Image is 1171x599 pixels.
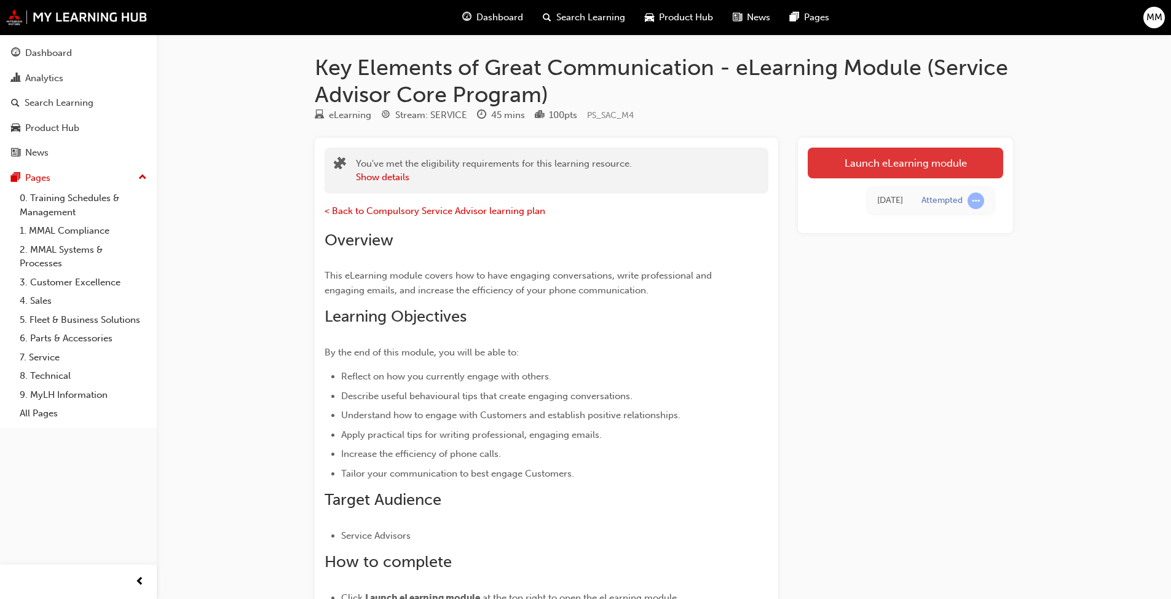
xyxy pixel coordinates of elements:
[15,240,152,273] a: 2. MMAL Systems & Processes
[556,10,625,25] span: Search Learning
[334,158,346,172] span: puzzle-icon
[15,221,152,240] a: 1. MMAL Compliance
[877,194,903,208] div: Fri Sep 19 2025 16:41:03 GMT+1000 (Australian Eastern Standard Time)
[462,10,471,25] span: guage-icon
[476,10,523,25] span: Dashboard
[921,195,963,207] div: Attempted
[25,171,50,185] div: Pages
[315,108,371,123] div: Type
[11,98,20,109] span: search-icon
[11,73,20,84] span: chart-icon
[315,110,324,121] span: learningResourceType_ELEARNING-icon
[341,448,501,459] span: Increase the efficiency of phone calls.
[11,173,20,184] span: pages-icon
[329,108,371,122] div: eLearning
[5,39,152,167] button: DashboardAnalyticsSearch LearningProduct HubNews
[452,5,533,30] a: guage-iconDashboard
[15,348,152,367] a: 7. Service
[341,530,411,541] span: Service Advisors
[15,292,152,311] a: 4. Sales
[5,42,152,65] a: Dashboard
[535,108,577,123] div: Points
[315,54,1013,108] h1: Key Elements of Great Communication - eLearning Module (Service Advisor Core Program)
[1146,10,1162,25] span: MM
[491,108,525,122] div: 45 mins
[533,5,635,30] a: search-iconSearch Learning
[15,311,152,330] a: 5. Fleet & Business Solutions
[635,5,723,30] a: car-iconProduct Hub
[15,367,152,386] a: 8. Technical
[15,189,152,221] a: 0. Training Schedules & Management
[11,123,20,134] span: car-icon
[5,167,152,189] button: Pages
[341,468,574,479] span: Tailor your communication to best engage Customers.
[325,347,519,358] span: By the end of this module, you will be able to:
[325,490,441,509] span: Target Audience
[25,121,79,135] div: Product Hub
[645,10,654,25] span: car-icon
[543,10,551,25] span: search-icon
[790,10,799,25] span: pages-icon
[341,371,551,382] span: Reflect on how you currently engage with others.
[325,552,452,571] span: How to complete
[477,108,525,123] div: Duration
[549,108,577,122] div: 100 pts
[15,273,152,292] a: 3. Customer Excellence
[325,307,467,326] span: Learning Objectives
[747,10,770,25] span: News
[381,110,390,121] span: target-icon
[381,108,467,123] div: Stream
[325,205,545,216] a: < Back to Compulsory Service Advisor learning plan
[25,71,63,85] div: Analytics
[341,410,680,421] span: Understand how to engage with Customers and establish positive relationships.
[341,429,602,440] span: Apply practical tips for writing professional, engaging emails.
[808,148,1003,178] a: Launch eLearning module
[5,141,152,164] a: News
[325,270,714,296] span: This eLearning module covers how to have engaging conversations, write professional and engaging ...
[1143,7,1165,28] button: MM
[15,404,152,423] a: All Pages
[325,231,393,250] span: Overview
[395,108,467,122] div: Stream: SERVICE
[11,48,20,59] span: guage-icon
[733,10,742,25] span: news-icon
[587,110,634,121] span: Learning resource code
[780,5,839,30] a: pages-iconPages
[341,391,633,402] span: Describe useful behavioural tips that create engaging conversations.
[804,10,829,25] span: Pages
[659,10,713,25] span: Product Hub
[25,146,49,160] div: News
[11,148,20,159] span: news-icon
[5,67,152,90] a: Analytics
[15,386,152,405] a: 9. MyLH Information
[356,157,632,184] div: You've met the eligibility requirements for this learning resource.
[138,170,147,186] span: up-icon
[25,96,93,110] div: Search Learning
[968,192,984,209] span: learningRecordVerb_ATTEMPT-icon
[5,117,152,140] a: Product Hub
[723,5,780,30] a: news-iconNews
[135,574,144,590] span: prev-icon
[5,92,152,114] a: Search Learning
[25,46,72,60] div: Dashboard
[356,170,409,184] button: Show details
[535,110,544,121] span: podium-icon
[477,110,486,121] span: clock-icon
[15,329,152,348] a: 6. Parts & Accessories
[6,9,148,25] img: mmal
